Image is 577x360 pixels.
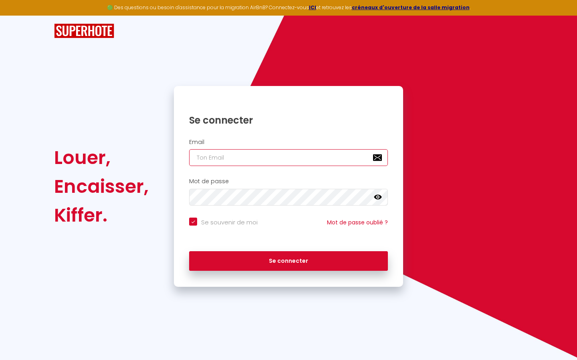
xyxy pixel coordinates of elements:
[54,143,149,172] div: Louer,
[352,4,470,11] a: créneaux d'ouverture de la salle migration
[6,3,30,27] button: Ouvrir le widget de chat LiveChat
[309,4,316,11] a: ICI
[189,178,388,185] h2: Mot de passe
[189,251,388,271] button: Se connecter
[54,201,149,230] div: Kiffer.
[54,24,114,38] img: SuperHote logo
[189,114,388,126] h1: Se connecter
[189,149,388,166] input: Ton Email
[54,172,149,201] div: Encaisser,
[189,139,388,146] h2: Email
[327,218,388,226] a: Mot de passe oublié ?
